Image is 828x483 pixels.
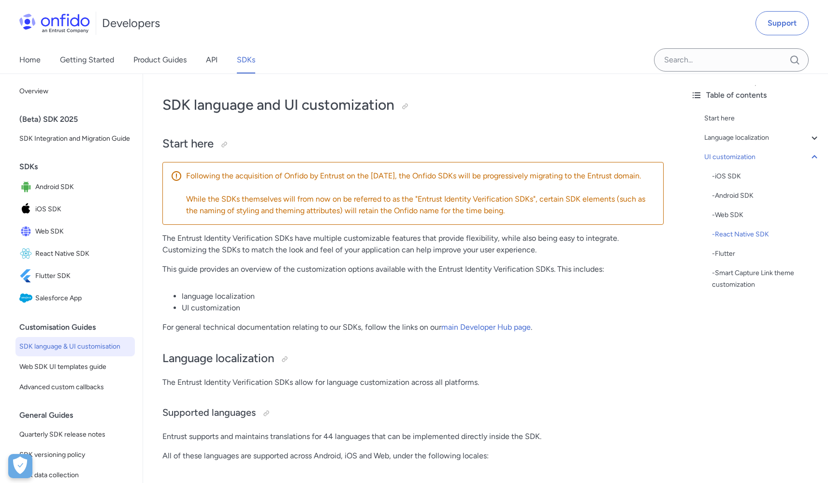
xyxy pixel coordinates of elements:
[704,151,820,163] a: UI customization
[19,133,131,145] span: SDK Integration and Migration Guide
[15,445,135,465] a: SDK versioning policy
[19,14,90,33] img: Onfido Logo
[704,113,820,124] a: Start here
[162,322,664,333] p: For general technical documentation relating to our SDKs, follow the links on our .
[19,361,131,373] span: Web SDK UI templates guide
[712,267,820,291] div: - Smart Capture Link theme customization
[19,247,35,261] img: IconReact Native SDK
[712,171,820,182] a: -iOS SDK
[162,233,664,256] p: The Entrust Identity Verification SDKs have multiple customizable features that provide flexibili...
[60,46,114,73] a: Getting Started
[15,82,135,101] a: Overview
[712,229,820,240] a: -React Native SDK
[15,288,135,309] a: IconSalesforce AppSalesforce App
[8,454,32,478] button: Open Preferences
[162,377,664,388] p: The Entrust Identity Verification SDKs allow for language customization across all platforms.
[19,46,41,73] a: Home
[19,381,131,393] span: Advanced custom callbacks
[15,265,135,287] a: IconFlutter SDKFlutter SDK
[691,89,820,101] div: Table of contents
[35,225,131,238] span: Web SDK
[19,86,131,97] span: Overview
[206,46,218,73] a: API
[19,203,35,216] img: IconiOS SDK
[182,291,664,302] li: language localization
[186,170,655,182] p: Following the acquisition of Onfido by Entrust on the [DATE], the Onfido SDKs will be progressive...
[15,337,135,356] a: SDK language & UI customisation
[162,263,664,275] p: This guide provides an overview of the customization options available with the Entrust Identity ...
[15,425,135,444] a: Quarterly SDK release notes
[19,110,139,129] div: (Beta) SDK 2025
[712,209,820,221] div: - Web SDK
[162,95,664,115] h1: SDK language and UI customization
[19,180,35,194] img: IconAndroid SDK
[755,11,809,35] a: Support
[162,136,664,152] h2: Start here
[712,190,820,202] a: -Android SDK
[19,449,131,461] span: SDK versioning policy
[162,406,664,421] h3: Supported languages
[15,199,135,220] a: IconiOS SDKiOS SDK
[19,406,139,425] div: General Guides
[162,431,664,442] p: Entrust supports and maintains translations for 44 languages that can be implemented directly ins...
[133,46,187,73] a: Product Guides
[19,318,139,337] div: Customisation Guides
[19,225,35,238] img: IconWeb SDK
[15,357,135,377] a: Web SDK UI templates guide
[19,469,131,481] span: SDK data collection
[712,209,820,221] a: -Web SDK
[712,190,820,202] div: - Android SDK
[712,171,820,182] div: - iOS SDK
[654,48,809,72] input: Onfido search input field
[35,247,131,261] span: React Native SDK
[15,176,135,198] a: IconAndroid SDKAndroid SDK
[15,378,135,397] a: Advanced custom callbacks
[35,203,131,216] span: iOS SDK
[8,454,32,478] div: Cookie Preferences
[35,269,131,283] span: Flutter SDK
[712,229,820,240] div: - React Native SDK
[441,322,531,332] a: main Developer Hub page
[19,429,131,440] span: Quarterly SDK release notes
[15,243,135,264] a: IconReact Native SDKReact Native SDK
[182,302,664,314] li: UI customization
[704,132,820,144] a: Language localization
[162,351,664,367] h2: Language localization
[19,269,35,283] img: IconFlutter SDK
[162,450,664,462] p: All of these languages are supported across Android, iOS and Web, under the following locales:
[237,46,255,73] a: SDKs
[19,157,139,176] div: SDKs
[35,292,131,305] span: Salesforce App
[35,180,131,194] span: Android SDK
[712,248,820,260] a: -Flutter
[186,193,655,217] p: While the SDKs themselves will from now on be referred to as the "Entrust Identity Verification S...
[712,267,820,291] a: -Smart Capture Link theme customization
[102,15,160,31] h1: Developers
[15,221,135,242] a: IconWeb SDKWeb SDK
[19,341,131,352] span: SDK language & UI customisation
[712,248,820,260] div: - Flutter
[15,129,135,148] a: SDK Integration and Migration Guide
[19,292,35,305] img: IconSalesforce App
